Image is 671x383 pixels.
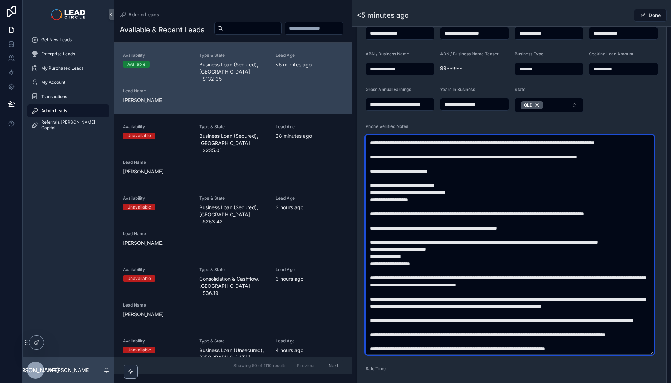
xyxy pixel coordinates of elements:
[515,51,543,56] span: Business Type
[276,338,343,344] span: Lead Age
[114,43,352,114] a: AvailabilityAvailableType & StateBusiness Loan (Secured), [GEOGRAPHIC_DATA] | $132.35Lead Age<5 m...
[127,133,151,139] div: Unavailable
[199,195,267,201] span: Type & State
[123,311,191,318] span: [PERSON_NAME]
[123,168,191,175] span: [PERSON_NAME]
[123,195,191,201] span: Availability
[41,108,67,114] span: Admin Leads
[366,51,409,56] span: ABN / Business Name
[276,347,343,354] span: 4 hours ago
[23,28,114,141] div: scrollable content
[27,48,109,60] a: Enterprise Leads
[41,94,67,99] span: Transactions
[27,119,109,131] a: Referrals [PERSON_NAME] Capital
[123,239,191,247] span: [PERSON_NAME]
[366,87,411,92] span: Gross Annual Earnings
[634,9,667,22] button: Done
[123,267,191,273] span: Availability
[521,101,543,109] button: Unselect 9
[120,11,159,18] a: Admin Leads
[123,231,191,237] span: Lead Name
[27,90,109,103] a: Transactions
[27,76,109,89] a: My Account
[357,10,409,20] h1: <5 minutes ago
[50,367,91,374] p: [PERSON_NAME]
[27,62,109,75] a: My Purchased Leads
[524,102,533,108] span: QLD
[123,338,191,344] span: Availability
[41,65,83,71] span: My Purchased Leads
[27,33,109,46] a: Get New Leads
[276,275,343,282] span: 3 hours ago
[41,51,75,57] span: Enterprise Leads
[233,363,286,368] span: Showing 50 of 1110 results
[41,80,65,85] span: My Account
[324,360,343,371] button: Next
[440,51,499,56] span: ABN / Business Name Teaser
[123,124,191,130] span: Availability
[276,61,343,68] span: <5 minutes ago
[114,114,352,185] a: AvailabilityUnavailableType & StateBusiness Loan (Secured), [GEOGRAPHIC_DATA] | $235.01Lead Age28...
[515,98,584,112] button: Select Button
[366,124,408,129] span: Phone Verified Notes
[123,97,191,104] span: [PERSON_NAME]
[114,185,352,257] a: AvailabilityUnavailableType & StateBusiness Loan (Secured), [GEOGRAPHIC_DATA] | $253.42Lead Age3 ...
[123,53,191,58] span: Availability
[41,37,72,43] span: Get New Leads
[12,366,59,374] span: [PERSON_NAME]
[41,119,102,131] span: Referrals [PERSON_NAME] Capital
[123,160,191,165] span: Lead Name
[276,267,343,273] span: Lead Age
[199,61,267,82] span: Business Loan (Secured), [GEOGRAPHIC_DATA] | $132.35
[199,267,267,273] span: Type & State
[199,133,267,154] span: Business Loan (Secured), [GEOGRAPHIC_DATA] | $235.01
[276,204,343,211] span: 3 hours ago
[51,9,85,20] img: App logo
[120,25,205,35] h1: Available & Recent Leads
[128,11,159,18] span: Admin Leads
[123,302,191,308] span: Lead Name
[515,87,525,92] span: State
[366,366,386,371] span: Sale Time
[199,124,267,130] span: Type & State
[127,204,151,210] div: Unavailable
[199,275,267,297] span: Consolidation & Cashflow, [GEOGRAPHIC_DATA] | $36.19
[589,51,633,56] span: Seeking Loan Amount
[440,87,475,92] span: Years In Business
[127,275,151,282] div: Unavailable
[276,53,343,58] span: Lead Age
[114,257,352,328] a: AvailabilityUnavailableType & StateConsolidation & Cashflow, [GEOGRAPHIC_DATA] | $36.19Lead Age3 ...
[199,347,267,368] span: Business Loan (Unsecured), [GEOGRAPHIC_DATA] | $153.06
[127,347,151,353] div: Unavailable
[276,133,343,140] span: 28 minutes ago
[276,124,343,130] span: Lead Age
[27,104,109,117] a: Admin Leads
[199,338,267,344] span: Type & State
[127,61,145,68] div: Available
[276,195,343,201] span: Lead Age
[199,53,267,58] span: Type & State
[199,204,267,225] span: Business Loan (Secured), [GEOGRAPHIC_DATA] | $253.42
[123,88,191,94] span: Lead Name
